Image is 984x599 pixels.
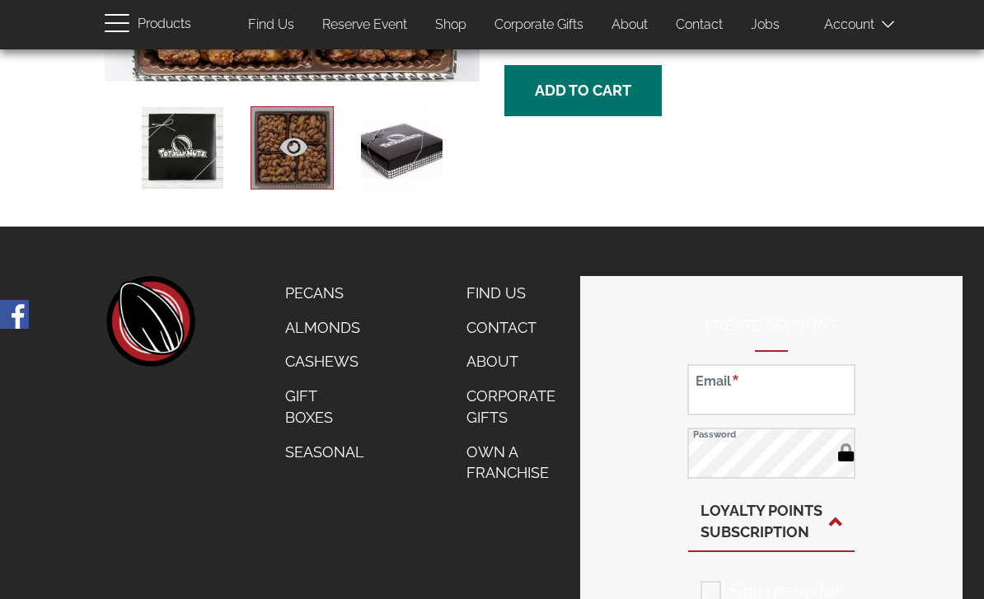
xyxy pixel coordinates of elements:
[273,311,377,345] a: Almonds
[663,9,735,41] a: Contact
[701,500,842,542] a: Loyalty points subscription
[138,12,191,36] span: Products
[687,317,855,352] h2: Create Account
[454,435,568,490] a: Own a Franchise
[273,276,377,311] a: Pecans
[423,9,479,41] a: Shop
[535,82,631,99] span: Add to cart
[454,276,568,311] a: Find Us
[454,379,568,434] a: Corporate Gifts
[454,344,568,379] a: About
[504,65,662,116] button: Add to cart
[599,9,660,41] a: About
[310,9,419,41] a: Reserve Event
[236,9,307,41] a: Find Us
[738,9,792,41] a: Jobs
[273,435,377,470] a: Seasonal
[273,379,377,434] a: Gift Boxes
[454,311,568,345] a: Contact
[105,276,195,367] a: home
[482,9,596,41] a: Corporate Gifts
[273,344,377,379] a: Cashews
[687,364,855,415] input: Email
